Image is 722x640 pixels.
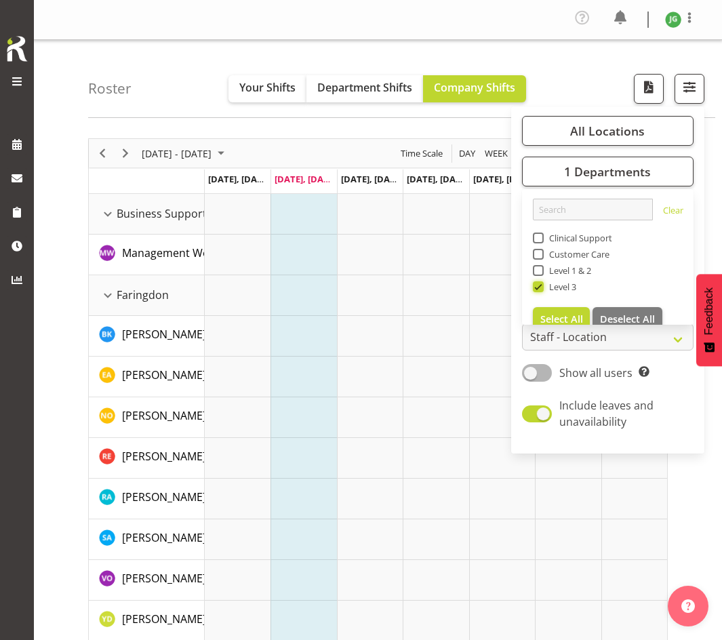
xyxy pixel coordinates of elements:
[122,530,206,545] span: [PERSON_NAME]
[533,307,590,332] button: Select All
[89,357,205,397] td: Ena Advincula resource
[407,173,468,185] span: [DATE], [DATE]
[88,81,132,96] h4: Roster
[570,123,645,139] span: All Locations
[434,80,515,95] span: Company Shifts
[522,116,694,146] button: All Locations
[114,139,137,167] div: Next
[703,287,715,335] span: Feedback
[122,448,206,464] a: [PERSON_NAME]
[540,313,583,325] span: Select All
[122,408,206,423] span: [PERSON_NAME]
[457,145,478,162] button: Timeline Day
[89,194,205,235] td: Business Support Office resource
[122,571,206,586] span: [PERSON_NAME]
[122,327,206,342] span: [PERSON_NAME]
[89,560,205,601] td: Victoria Oberzil resource
[140,145,230,162] button: September 01 - 07, 2025
[544,281,577,292] span: Level 3
[593,307,662,332] button: Deselect All
[544,265,592,276] span: Level 1 & 2
[122,367,206,382] span: [PERSON_NAME]
[89,519,205,560] td: Sarah Abbott resource
[122,489,206,505] a: [PERSON_NAME]
[122,245,235,261] a: Management We Care
[663,204,683,220] a: Clear
[600,313,655,325] span: Deselect All
[544,233,613,243] span: Clinical Support
[675,74,704,104] button: Filter Shifts
[228,75,306,102] button: Your Shifts
[122,612,206,626] span: [PERSON_NAME]
[533,199,653,220] input: Search
[117,145,135,162] button: Next
[399,145,444,162] span: Time Scale
[117,205,239,222] span: Business Support Office
[483,145,509,162] span: Week
[89,235,205,275] td: Management We Care resource
[122,449,206,464] span: [PERSON_NAME]
[122,489,206,504] span: [PERSON_NAME]
[306,75,423,102] button: Department Shifts
[423,75,526,102] button: Company Shifts
[89,397,205,438] td: Natasha Ottley resource
[91,139,114,167] div: Previous
[559,398,654,429] span: Include leaves and unavailability
[89,438,205,479] td: Rachel Els resource
[140,145,213,162] span: [DATE] - [DATE]
[239,80,296,95] span: Your Shifts
[208,173,270,185] span: [DATE], [DATE]
[275,173,336,185] span: [DATE], [DATE]
[696,274,722,366] button: Feedback - Show survey
[399,145,445,162] button: Time Scale
[341,173,403,185] span: [DATE], [DATE]
[122,611,206,627] a: [PERSON_NAME]
[458,145,477,162] span: Day
[559,365,633,380] span: Show all users
[89,316,205,357] td: Brian Ko resource
[89,479,205,519] td: Rachna Anderson resource
[317,80,412,95] span: Department Shifts
[122,570,206,586] a: [PERSON_NAME]
[3,34,31,64] img: Rosterit icon logo
[122,367,206,383] a: [PERSON_NAME]
[544,249,610,260] span: Customer Care
[122,245,235,260] span: Management We Care
[122,326,206,342] a: [PERSON_NAME]
[89,275,205,316] td: Faringdon resource
[483,145,510,162] button: Timeline Week
[665,12,681,28] img: janine-grundler10912.jpg
[117,287,169,303] span: Faringdon
[522,157,694,186] button: 1 Departments
[122,529,206,546] a: [PERSON_NAME]
[122,407,206,424] a: [PERSON_NAME]
[94,145,112,162] button: Previous
[564,163,651,180] span: 1 Departments
[473,173,535,185] span: [DATE], [DATE]
[681,599,695,613] img: help-xxl-2.png
[634,74,664,104] button: Download a PDF of the roster according to the set date range.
